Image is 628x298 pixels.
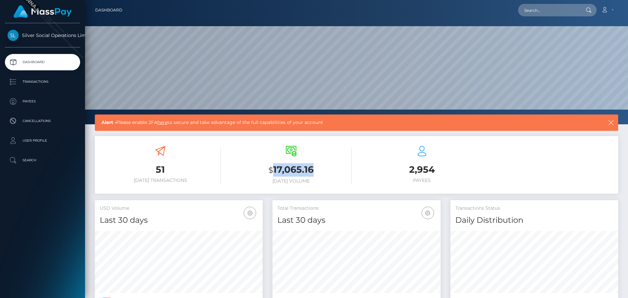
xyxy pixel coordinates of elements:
a: Dashboard [5,54,80,70]
a: User Profile [5,132,80,149]
p: User Profile [8,136,78,146]
p: Payees [8,96,78,106]
input: Search... [518,4,580,16]
h6: Payees [361,178,482,183]
h5: USD Volume [100,205,258,212]
h6: [DATE] Volume [231,178,352,184]
h5: Total Transactions [277,205,435,212]
a: Transactions [5,74,80,90]
h3: 51 [100,163,221,176]
h3: 17,065.16 [231,163,352,177]
h6: [DATE] Transactions [100,178,221,183]
p: Search [8,155,78,165]
a: Cancellations [5,113,80,129]
h4: Last 30 days [100,215,258,226]
img: Silver Social Operations Limited [8,30,19,41]
p: Dashboard [8,57,78,67]
h4: Daily Distribution [455,215,613,226]
img: MassPay Logo [13,5,72,18]
h5: Transactions Status [455,205,613,212]
p: Cancellations [8,116,78,126]
span: Please enable 2FA to secure and take advantage of the full capabilities of your account [101,119,555,126]
a: Dashboard [95,3,122,17]
h4: Last 30 days [277,215,435,226]
b: Alert - [101,119,116,125]
small: $ [269,166,273,175]
p: Transactions [8,77,78,87]
a: Search [5,152,80,168]
a: here [157,119,167,125]
a: Payees [5,93,80,110]
h3: 2,954 [361,163,482,176]
span: Silver Social Operations Limited [5,32,80,38]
